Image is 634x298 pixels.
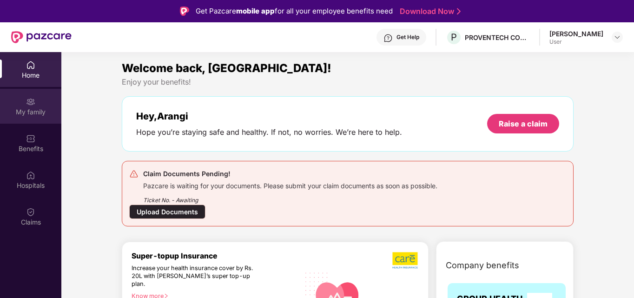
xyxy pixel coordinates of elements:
[122,77,574,87] div: Enjoy your benefits!
[614,33,621,41] img: svg+xml;base64,PHN2ZyBpZD0iRHJvcGRvd24tMzJ4MzIiIHhtbG5zPSJodHRwOi8vd3d3LnczLm9yZy8yMDAwL3N2ZyIgd2...
[236,7,275,15] strong: mobile app
[26,134,35,143] img: svg+xml;base64,PHN2ZyBpZD0iQmVuZWZpdHMiIHhtbG5zPSJodHRwOi8vd3d3LnczLm9yZy8yMDAwL3N2ZyIgd2lkdGg9Ij...
[392,252,419,269] img: b5dec4f62d2307b9de63beb79f102df3.png
[132,252,299,260] div: Super-topup Insurance
[129,169,139,179] img: svg+xml;base64,PHN2ZyB4bWxucz0iaHR0cDovL3d3dy53My5vcmcvMjAwMC9zdmciIHdpZHRoPSIyNCIgaGVpZ2h0PSIyNC...
[196,6,393,17] div: Get Pazcare for all your employee benefits need
[549,29,603,38] div: [PERSON_NAME]
[132,265,259,288] div: Increase your health insurance cover by Rs. 20L with [PERSON_NAME]’s super top-up plan.
[122,61,331,75] span: Welcome back, [GEOGRAPHIC_DATA]!
[143,190,437,205] div: Ticket No. - Awaiting
[451,32,457,43] span: P
[143,168,437,179] div: Claim Documents Pending!
[143,179,437,190] div: Pazcare is waiting for your documents. Please submit your claim documents as soon as possible.
[26,207,35,217] img: svg+xml;base64,PHN2ZyBpZD0iQ2xhaW0iIHhtbG5zPSJodHRwOi8vd3d3LnczLm9yZy8yMDAwL3N2ZyIgd2lkdGg9IjIwIi...
[465,33,530,42] div: PROVENTECH CONSULTING PRIVATE LIMITED
[129,205,205,219] div: Upload Documents
[136,127,402,137] div: Hope you’re staying safe and healthy. If not, no worries. We’re here to help.
[180,7,189,16] img: Logo
[400,7,458,16] a: Download Now
[11,31,72,43] img: New Pazcare Logo
[26,60,35,70] img: svg+xml;base64,PHN2ZyBpZD0iSG9tZSIgeG1sbnM9Imh0dHA6Ly93d3cudzMub3JnLzIwMDAvc3ZnIiB3aWR0aD0iMjAiIG...
[396,33,419,41] div: Get Help
[549,38,603,46] div: User
[457,7,461,16] img: Stroke
[446,259,519,272] span: Company benefits
[383,33,393,43] img: svg+xml;base64,PHN2ZyBpZD0iSGVscC0zMngzMiIgeG1sbnM9Imh0dHA6Ly93d3cudzMub3JnLzIwMDAvc3ZnIiB3aWR0aD...
[26,97,35,106] img: svg+xml;base64,PHN2ZyB3aWR0aD0iMjAiIGhlaWdodD0iMjAiIHZpZXdCb3g9IjAgMCAyMCAyMCIgZmlsbD0ibm9uZSIgeG...
[136,111,402,122] div: Hey, Arangi
[26,171,35,180] img: svg+xml;base64,PHN2ZyBpZD0iSG9zcGl0YWxzIiB4bWxucz0iaHR0cDovL3d3dy53My5vcmcvMjAwMC9zdmciIHdpZHRoPS...
[499,119,548,129] div: Raise a claim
